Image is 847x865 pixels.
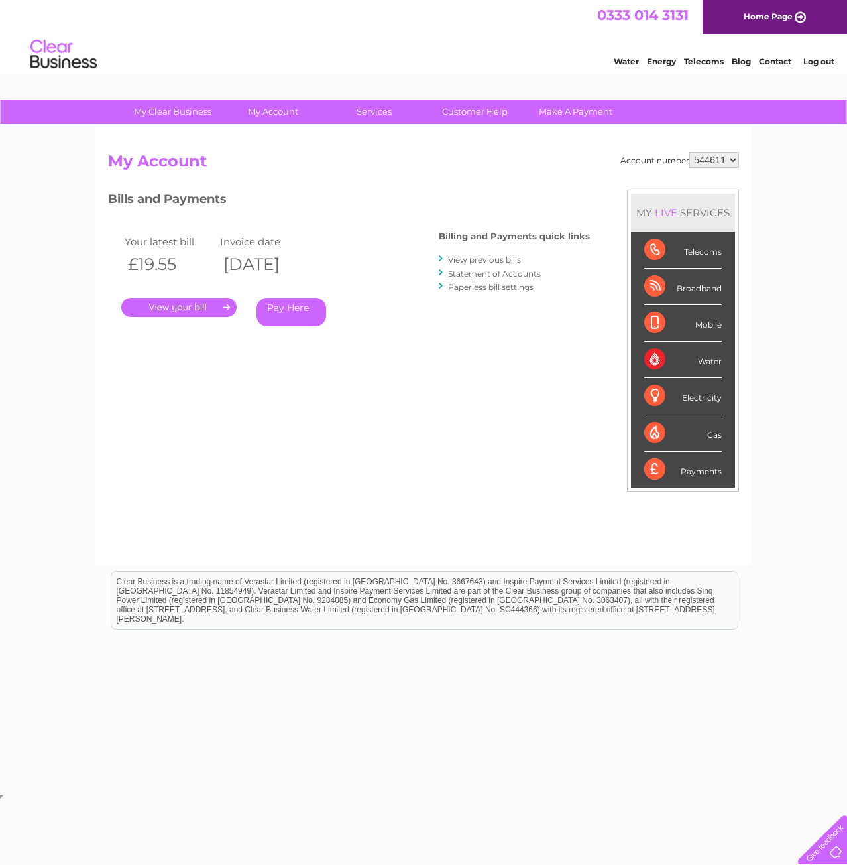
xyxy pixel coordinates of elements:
a: Statement of Accounts [448,269,541,279]
div: Mobile [644,305,722,342]
h2: My Account [108,152,739,177]
div: Electricity [644,378,722,415]
h3: Bills and Payments [108,190,590,213]
div: LIVE [652,206,680,219]
a: My Clear Business [118,100,227,124]
div: Water [644,342,722,378]
a: Paperless bill settings [448,282,534,292]
a: 0333 014 3131 [597,7,689,23]
a: Contact [759,56,791,66]
a: View previous bills [448,255,521,265]
a: Services [319,100,429,124]
a: Energy [647,56,676,66]
th: [DATE] [217,251,312,278]
div: Broadband [644,269,722,305]
a: Telecoms [684,56,724,66]
a: Customer Help [420,100,530,124]
a: Water [614,56,639,66]
div: Gas [644,415,722,452]
div: Clear Business is a trading name of Verastar Limited (registered in [GEOGRAPHIC_DATA] No. 3667643... [111,7,738,64]
div: Account number [620,152,739,168]
td: Your latest bill [121,233,217,251]
div: Telecoms [644,232,722,269]
td: Invoice date [217,233,312,251]
img: logo.png [30,34,97,75]
div: Payments [644,452,722,488]
h4: Billing and Payments quick links [439,232,590,241]
a: . [121,298,237,317]
a: Make A Payment [521,100,630,124]
th: £19.55 [121,251,217,278]
a: Blog [732,56,751,66]
a: My Account [219,100,328,124]
a: Pay Here [256,298,326,326]
a: Log out [803,56,834,66]
div: MY SERVICES [631,194,735,232]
